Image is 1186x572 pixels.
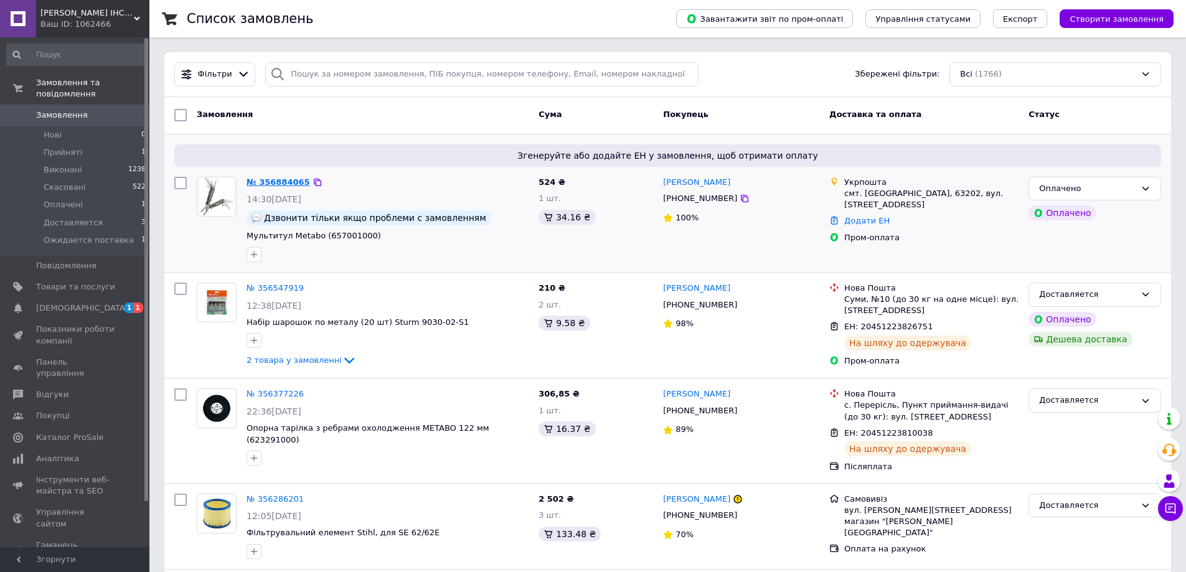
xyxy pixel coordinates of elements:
[829,110,921,119] span: Доставка та оплата
[844,505,1019,539] div: вул. [PERSON_NAME][STREET_ADDRESS] магазин "[PERSON_NAME] [GEOGRAPHIC_DATA]"
[36,357,115,379] span: Панель управління
[539,527,601,542] div: 133.48 ₴
[197,494,237,533] a: Фото товару
[36,507,115,529] span: Управління сайтом
[844,232,1019,243] div: Пром-оплата
[36,302,128,314] span: [DEMOGRAPHIC_DATA]
[44,235,134,246] span: Ожидается поставка
[198,68,232,80] span: Фільтри
[252,213,261,223] img: :speech_balloon:
[36,453,79,464] span: Аналітика
[844,543,1019,555] div: Оплата на рахунок
[1028,110,1060,119] span: Статус
[539,421,595,436] div: 16.37 ₴
[844,294,1019,316] div: Суми, №10 (до 30 кг на одне місце): вул. [STREET_ADDRESS]
[247,511,301,521] span: 12:05[DATE]
[36,474,115,497] span: Інструменти веб-майстра та SEO
[844,400,1019,422] div: с. Перерісль, Пункт приймання-видачі (до 30 кг): вул. [STREET_ADDRESS]
[1060,9,1174,28] button: Створити замовлення
[247,528,440,537] a: Фільтрувальний елемент Stihl, для SE 62/62E
[187,11,313,26] h1: Список замовлень
[247,301,301,311] span: 12:38[DATE]
[661,297,740,313] div: [PHONE_NUMBER]
[539,300,561,309] span: 2 шт.
[133,302,143,313] span: 1
[36,77,149,100] span: Замовлення та повідомлення
[539,406,561,415] span: 1 шт.
[844,216,890,225] a: Додати ЕН
[539,283,565,293] span: 210 ₴
[844,355,1019,367] div: Пром-оплата
[247,406,301,416] span: 22:36[DATE]
[44,217,103,228] span: Доставляется
[36,389,68,400] span: Відгуки
[1070,14,1164,24] span: Створити замовлення
[1039,394,1136,407] div: Доставляется
[197,177,237,217] a: Фото товару
[247,283,304,293] a: № 356547919
[36,260,96,271] span: Повідомлення
[539,494,573,504] span: 2 502 ₴
[875,14,971,24] span: Управління статусами
[675,424,694,434] span: 89%
[661,403,740,419] div: [PHONE_NUMBER]
[141,235,146,246] span: 1
[1039,499,1136,512] div: Доставляется
[247,231,381,240] a: Мультитул Metabo (657001000)
[197,388,237,428] a: Фото товару
[844,441,971,456] div: На шляху до одержувача
[44,182,86,193] span: Скасовані
[197,395,236,422] img: Фото товару
[197,288,236,317] img: Фото товару
[141,129,146,141] span: 0
[133,182,146,193] span: 522
[675,530,694,539] span: 70%
[247,177,310,187] a: № 356884065
[197,110,253,119] span: Замовлення
[844,494,1019,505] div: Самовивіз
[197,283,237,322] a: Фото товару
[36,324,115,346] span: Показники роботи компанії
[44,199,83,210] span: Оплачені
[128,164,146,176] span: 1238
[1047,14,1174,23] a: Створити замовлення
[1158,496,1183,521] button: Чат з покупцем
[844,322,933,331] span: ЕН: 20451223826751
[675,213,699,222] span: 100%
[247,194,301,204] span: 14:30[DATE]
[686,13,843,24] span: Завантажити звіт по пром-оплаті
[663,388,730,400] a: [PERSON_NAME]
[265,62,699,87] input: Пошук за номером замовлення, ПІБ покупця, номером телефону, Email, номером накладної
[539,177,565,187] span: 524 ₴
[1039,288,1136,301] div: Доставляется
[197,494,236,533] img: Фото товару
[1039,182,1136,195] div: Оплачено
[44,164,82,176] span: Виконані
[247,494,304,504] a: № 356286201
[247,317,469,327] a: Набір шарошок по металу (20 шт) Sturm 9030-02-S1
[865,9,981,28] button: Управління статусами
[36,432,103,443] span: Каталог ProSale
[675,319,694,328] span: 98%
[1003,14,1038,24] span: Експорт
[44,129,62,141] span: Нові
[855,68,939,80] span: Збережені фільтри:
[141,147,146,158] span: 1
[1028,332,1132,347] div: Дешева доставка
[6,44,147,66] input: Пошук
[124,302,134,313] span: 1
[247,423,489,444] a: Опорна тарілка з ребрами охолодження METABO 122 мм (623291000)
[663,177,730,189] a: [PERSON_NAME]
[663,283,730,294] a: [PERSON_NAME]
[36,410,70,421] span: Покупці
[539,210,595,225] div: 34.16 ₴
[663,494,730,505] a: [PERSON_NAME]
[539,316,590,331] div: 9.58 ₴
[36,540,115,562] span: Гаманець компанії
[539,389,580,398] span: 306,85 ₴
[200,177,233,216] img: Фото товару
[539,110,562,119] span: Cума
